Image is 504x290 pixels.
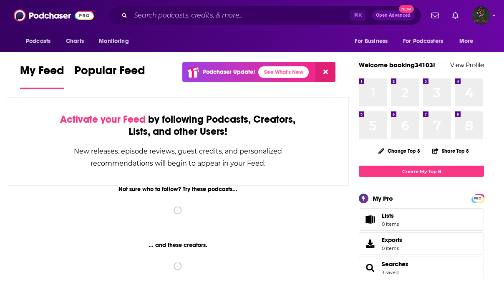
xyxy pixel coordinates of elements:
[362,214,378,225] span: Lists
[459,35,474,47] span: More
[382,270,398,275] a: 3 saved
[428,8,442,23] a: Show notifications dropdown
[60,113,146,126] span: Activate your Feed
[60,33,89,49] a: Charts
[7,242,349,249] div: ... and these creators.
[131,9,350,22] input: Search podcasts, credits, & more...
[382,260,408,268] a: Searches
[382,236,402,244] span: Exports
[49,145,307,169] div: New releases, episode reviews, guest credits, and personalized recommendations will begin to appe...
[203,68,255,76] p: Podchaser Update!
[359,232,484,255] a: Exports
[472,6,490,25] button: Show profile menu
[93,33,139,49] button: open menu
[359,208,484,231] a: Lists
[14,8,94,23] img: Podchaser - Follow, Share and Rate Podcasts
[399,5,414,13] span: New
[99,35,129,47] span: Monitoring
[20,63,64,89] a: My Feed
[473,195,483,201] a: PRO
[398,33,455,49] button: open menu
[373,146,425,156] button: Change Top 8
[20,33,61,49] button: open menu
[49,113,307,138] div: by following Podcasts, Creators, Lists, and other Users!
[372,10,414,20] button: Open AdvancedNew
[350,10,365,21] span: ⌘ K
[432,143,469,159] button: Share Top 8
[7,186,349,193] div: Not sure who to follow? Try these podcasts...
[373,194,393,202] div: My Pro
[382,212,394,219] span: Lists
[74,63,145,83] span: Popular Feed
[449,8,462,23] a: Show notifications dropdown
[359,257,484,279] span: Searches
[355,35,388,47] span: For Business
[472,6,490,25] span: Logged in as booking34103
[349,33,398,49] button: open menu
[454,33,484,49] button: open menu
[362,238,378,250] span: Exports
[376,13,411,18] span: Open Advanced
[403,35,443,47] span: For Podcasters
[472,6,490,25] img: User Profile
[20,63,64,83] span: My Feed
[362,262,378,274] a: Searches
[382,221,399,227] span: 0 items
[382,245,402,251] span: 0 items
[359,166,484,177] a: Create My Top 8
[26,35,50,47] span: Podcasts
[258,66,309,78] a: See What's New
[108,6,421,25] div: Search podcasts, credits, & more...
[359,61,435,69] a: Welcome booking34103!
[382,212,399,219] span: Lists
[66,35,84,47] span: Charts
[450,61,484,69] a: View Profile
[74,63,145,89] a: Popular Feed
